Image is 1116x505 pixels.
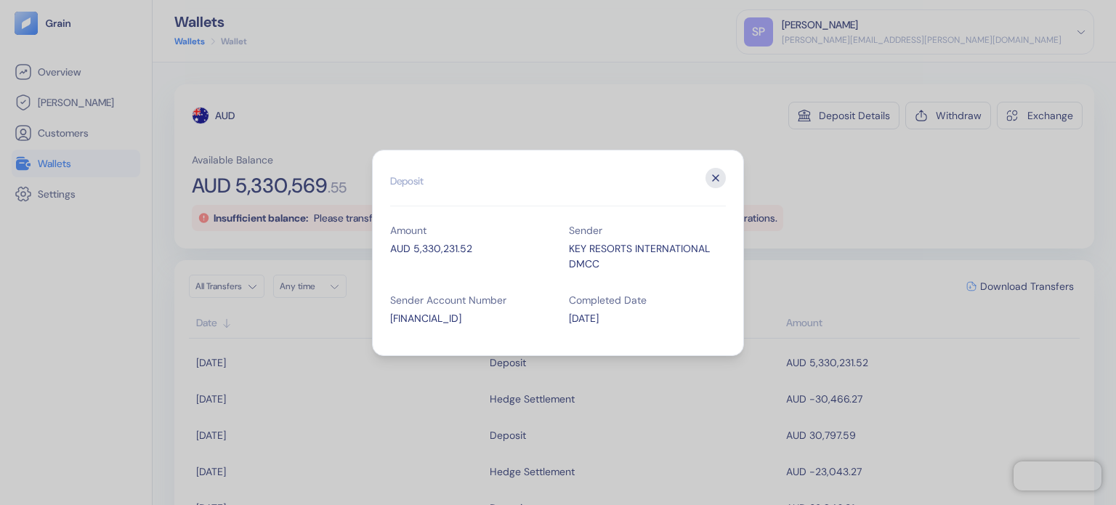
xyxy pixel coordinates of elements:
[390,241,547,256] div: AUD 5,330,231.52
[390,311,547,326] div: [FINANCIAL_ID]
[390,225,547,235] div: Amount
[390,168,726,206] h2: Deposit
[390,295,547,305] div: Sender Account Number
[569,311,726,326] div: [DATE]
[569,295,726,305] div: Completed Date
[569,241,726,272] div: KEY RESORTS INTERNATIONAL DMCC
[569,225,726,235] div: Sender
